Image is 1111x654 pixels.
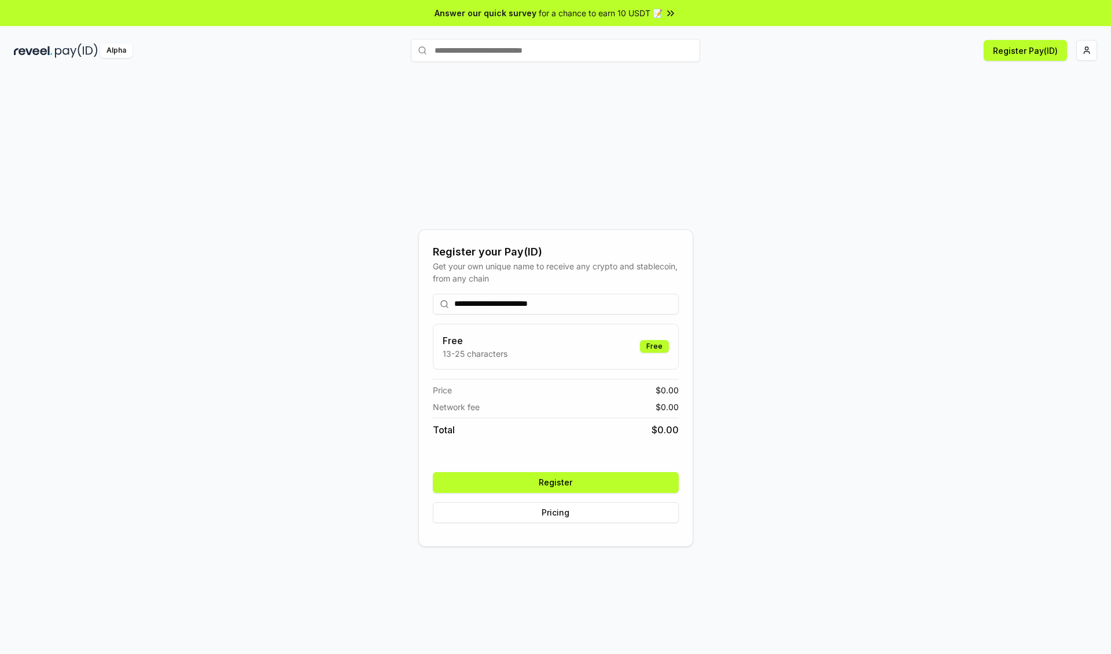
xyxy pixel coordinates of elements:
[539,7,663,19] span: for a chance to earn 10 USDT 📝
[656,384,679,396] span: $ 0.00
[984,40,1067,61] button: Register Pay(ID)
[14,43,53,58] img: reveel_dark
[433,423,455,437] span: Total
[443,334,507,348] h3: Free
[433,260,679,284] div: Get your own unique name to receive any crypto and stablecoin, from any chain
[55,43,98,58] img: pay_id
[433,502,679,523] button: Pricing
[433,401,480,413] span: Network fee
[435,7,536,19] span: Answer our quick survey
[656,401,679,413] span: $ 0.00
[652,423,679,437] span: $ 0.00
[433,244,679,260] div: Register your Pay(ID)
[100,43,133,58] div: Alpha
[433,384,452,396] span: Price
[640,340,669,353] div: Free
[433,472,679,493] button: Register
[443,348,507,360] p: 13-25 characters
